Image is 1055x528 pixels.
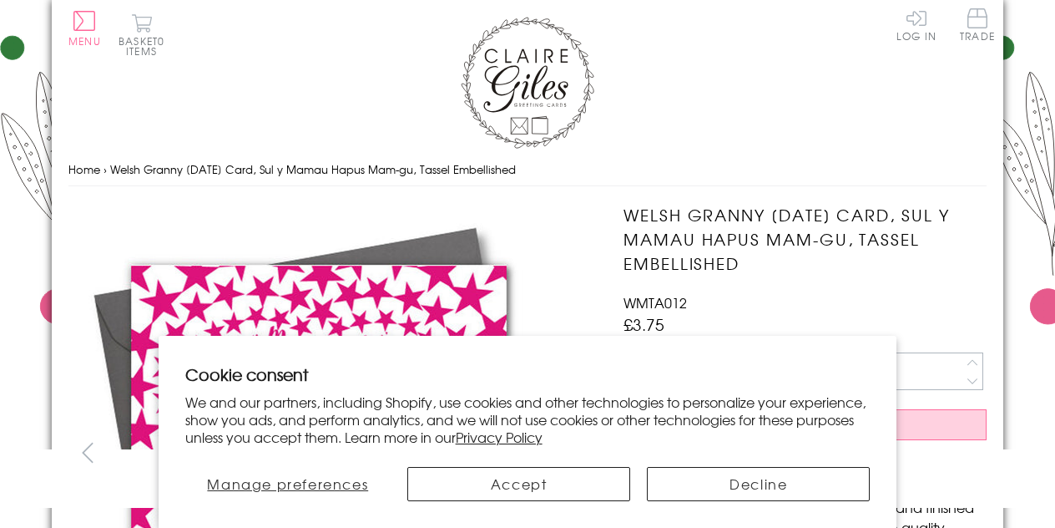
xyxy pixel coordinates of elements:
a: Log In [896,8,936,41]
button: Manage preferences [185,467,391,501]
a: Trade [960,8,995,44]
img: Claire Giles Greetings Cards [461,17,594,149]
span: Menu [68,33,101,48]
h2: Cookie consent [185,363,871,386]
nav: breadcrumbs [68,153,987,187]
button: Accept [407,467,630,501]
span: 0 items [126,33,164,58]
span: Trade [960,8,995,41]
button: Menu [68,11,101,46]
p: We and our partners, including Shopify, use cookies and other technologies to personalize your ex... [185,393,871,445]
span: › [103,161,107,177]
h1: Welsh Granny [DATE] Card, Sul y Mamau Hapus Mam-gu, Tassel Embellished [623,203,987,275]
span: £3.75 [623,312,664,336]
a: Privacy Policy [456,427,543,447]
button: prev [68,434,106,471]
span: Manage preferences [207,474,368,494]
button: Basket0 items [119,13,164,56]
button: Decline [647,467,870,501]
a: Home [68,161,100,177]
span: WMTA012 [623,292,687,312]
span: Welsh Granny [DATE] Card, Sul y Mamau Hapus Mam-gu, Tassel Embellished [110,161,516,177]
